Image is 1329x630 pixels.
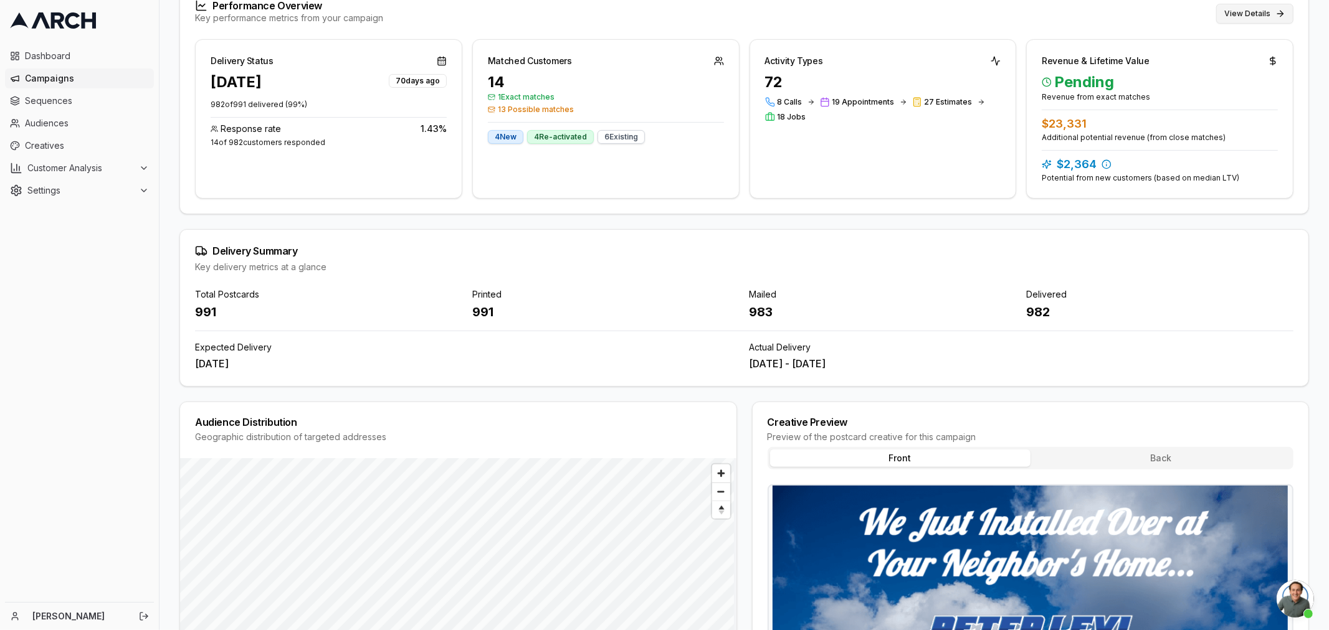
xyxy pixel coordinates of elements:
[5,181,154,200] button: Settings
[5,113,154,133] a: Audiences
[770,449,1031,467] button: Front
[488,105,724,115] span: 13 Possible matches
[211,72,262,92] div: [DATE]
[5,46,154,66] a: Dashboard
[750,356,1294,371] div: [DATE] - [DATE]
[195,261,1293,273] div: Key delivery metrics at a glance
[472,303,740,321] div: 991
[765,72,1001,92] div: 72
[750,303,1017,321] div: 983
[488,92,724,102] span: 1 Exact matches
[211,100,447,110] p: 982 of 991 delivered ( 99 %)
[527,130,594,144] div: 4 Re-activated
[211,55,274,67] div: Delivery Status
[925,97,973,107] span: 27 Estimates
[1042,115,1278,133] div: $23,331
[1042,173,1278,183] div: Potential from new customers (based on median LTV)
[1277,580,1314,618] a: Open chat
[1026,288,1293,301] div: Delivered
[712,464,730,482] button: Zoom in
[1042,92,1278,102] div: Revenue from exact matches
[750,288,1017,301] div: Mailed
[488,72,724,92] div: 14
[135,608,153,625] button: Log out
[195,356,740,371] div: [DATE]
[488,55,572,67] div: Matched Customers
[5,68,154,88] a: Campaigns
[195,303,462,321] div: 991
[712,482,730,501] button: Zoom out
[389,74,447,88] div: 70 days ago
[25,50,149,62] span: Dashboard
[488,130,523,144] div: 4 New
[832,97,895,107] span: 19 Appointments
[768,417,1294,427] div: Creative Preview
[32,610,125,623] a: [PERSON_NAME]
[221,123,281,135] span: Response rate
[1026,303,1293,321] div: 982
[750,341,1294,354] div: Actual Delivery
[712,501,730,519] button: Reset bearing to north
[472,288,740,301] div: Printed
[25,95,149,107] span: Sequences
[421,123,447,135] span: 1.43 %
[1042,133,1278,143] div: Additional potential revenue (from close matches)
[5,136,154,156] a: Creatives
[1216,4,1293,24] button: View Details
[195,288,462,301] div: Total Postcards
[195,417,722,427] div: Audience Distribution
[25,117,149,129] span: Audiences
[768,431,1294,443] div: Preview of the postcard creative for this campaign
[5,158,154,178] button: Customer Analysis
[195,245,1293,257] div: Delivery Summary
[710,502,731,517] span: Reset bearing to north
[598,130,645,144] div: 6 Existing
[778,112,806,122] span: 18 Jobs
[5,91,154,111] a: Sequences
[195,431,722,443] div: Geographic distribution of targeted addresses
[195,341,740,354] div: Expected Delivery
[211,138,447,148] div: 14 of 982 customers responded
[25,72,149,85] span: Campaigns
[1042,156,1278,173] div: $2,364
[27,184,134,197] span: Settings
[778,97,803,107] span: 8 Calls
[1042,55,1150,67] div: Revenue & Lifetime Value
[1042,72,1278,92] span: Pending
[389,72,447,88] button: 70days ago
[25,139,149,152] span: Creatives
[195,12,383,24] div: Key performance metrics from your campaign
[27,162,134,174] span: Customer Analysis
[765,55,823,67] div: Activity Types
[1031,449,1291,467] button: Back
